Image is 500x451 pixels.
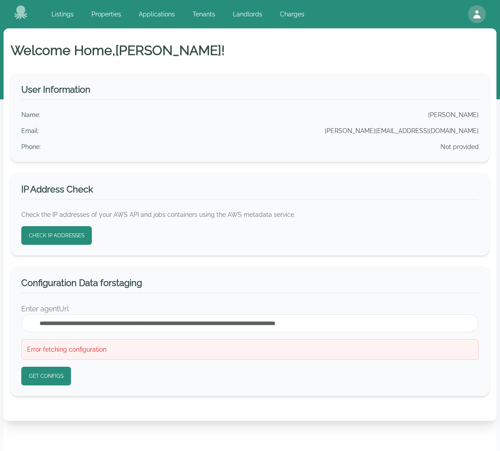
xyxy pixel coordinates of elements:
div: Error fetching configuration [21,339,479,360]
a: Listings [46,6,79,22]
h3: User Information [21,83,479,100]
h3: IP Address Check [21,183,479,200]
a: Charges [275,6,310,22]
a: Landlords [228,6,268,22]
p: Check the IP addresses of your AWS API and jobs containers using the AWS metadata service. [21,210,479,219]
div: [PERSON_NAME] [428,110,479,119]
div: Email : [21,126,39,135]
p: Enter agentUrl [21,304,479,314]
button: Get Configs [21,367,71,385]
a: Tenants [187,6,220,22]
a: Applications [134,6,180,22]
a: Properties [86,6,126,22]
h3: Configuration Data for staging [21,277,479,293]
div: [PERSON_NAME][EMAIL_ADDRESS][DOMAIN_NAME] [325,126,479,135]
div: Name : [21,110,40,119]
h1: Welcome Home, [PERSON_NAME] ! [11,43,489,59]
div: Phone : [21,142,41,151]
div: Not provided [441,142,479,151]
button: Check IP Addresses [21,226,92,245]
